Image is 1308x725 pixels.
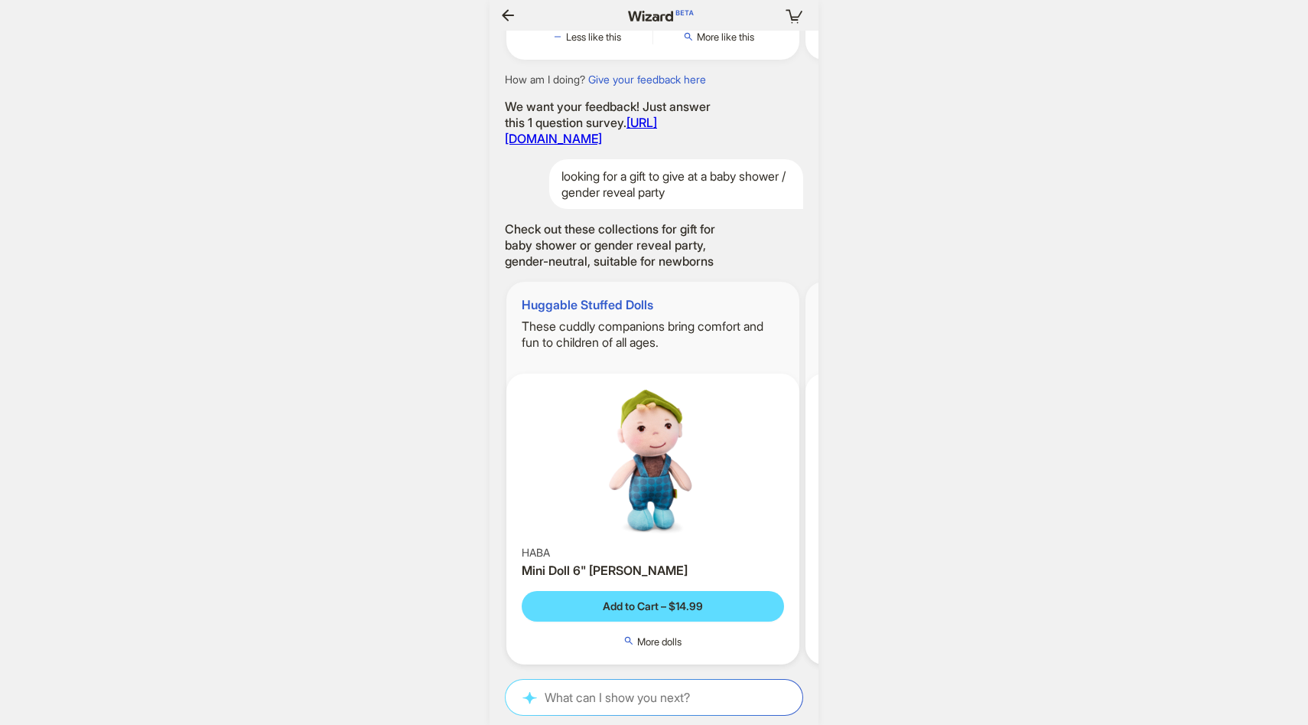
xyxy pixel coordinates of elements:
h2: Stuffed animals provide cuddly companionship and comfort for young hearts. [805,318,1098,351]
a: Give your feedback here [588,73,706,86]
span: More like this [697,31,754,43]
img: Aurora Large Max Dr. Seuss Whimsical Stuffed Animal Brown 16" [812,380,1092,514]
button: More like this [653,29,784,44]
h1: Plush Stuffed Animals [805,282,1098,313]
button: Add to Cart – $14.99 [522,591,784,622]
button: More dolls [522,634,784,649]
img: Mini Doll 6" Matteo [512,380,793,546]
div: Mini Doll 6" MatteoHABAMini Doll 6" [PERSON_NAME]Add to Cart – $14.99More dolls [506,374,799,665]
h2: These cuddly companions bring comfort and fun to children of all ages. [506,318,799,351]
span: More dolls [637,635,682,648]
div: We want your feedback! Just answer this 1 question survey. [505,99,734,146]
div: How am I doing? [505,73,706,87]
span: HABA [522,546,550,560]
h3: Mini Doll 6" [PERSON_NAME] [522,563,784,579]
div: Check out these collections for gift for baby shower or gender reveal party, gender-neutral, suit... [505,221,734,269]
a: [URL][DOMAIN_NAME] [505,115,657,146]
h1: Huggable Stuffed Dolls [506,282,799,313]
button: Less like this [522,29,652,44]
span: Add to Cart – $14.99 [603,599,703,613]
span: Less like this [566,31,621,43]
div: looking for a gift to give at a baby shower / gender reveal party [549,159,803,210]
